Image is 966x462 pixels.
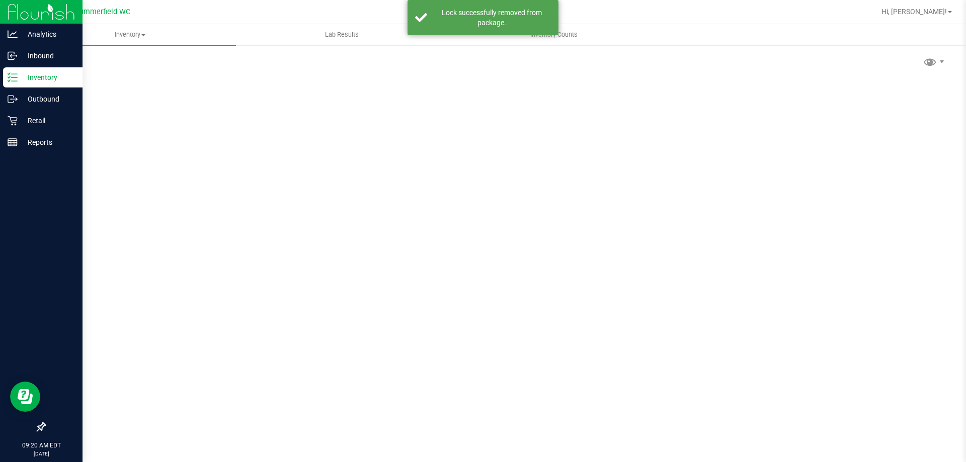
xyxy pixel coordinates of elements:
[10,382,40,412] iframe: Resource center
[18,115,78,127] p: Retail
[311,30,372,39] span: Lab Results
[8,94,18,104] inline-svg: Outbound
[24,24,236,45] a: Inventory
[8,137,18,147] inline-svg: Reports
[236,24,448,45] a: Lab Results
[18,71,78,83] p: Inventory
[8,29,18,39] inline-svg: Analytics
[8,72,18,82] inline-svg: Inventory
[18,28,78,40] p: Analytics
[8,116,18,126] inline-svg: Retail
[881,8,947,16] span: Hi, [PERSON_NAME]!
[75,8,130,16] span: Summerfield WC
[18,50,78,62] p: Inbound
[18,93,78,105] p: Outbound
[24,30,236,39] span: Inventory
[18,136,78,148] p: Reports
[433,8,551,28] div: Lock successfully removed from package.
[5,441,78,450] p: 09:20 AM EDT
[8,51,18,61] inline-svg: Inbound
[5,450,78,457] p: [DATE]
